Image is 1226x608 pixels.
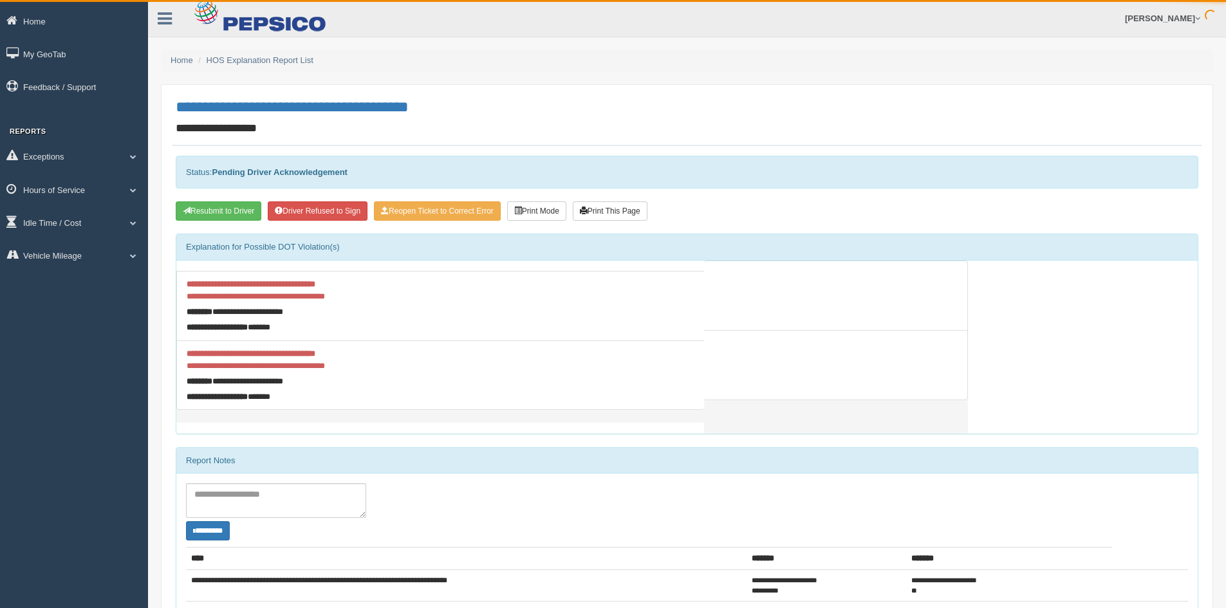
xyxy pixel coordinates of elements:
[507,201,566,221] button: Print Mode
[176,234,1198,260] div: Explanation for Possible DOT Violation(s)
[207,55,313,65] a: HOS Explanation Report List
[268,201,367,221] button: Driver Refused to Sign
[186,521,230,540] button: Change Filter Options
[176,201,261,221] button: Resubmit To Driver
[176,156,1198,189] div: Status:
[171,55,193,65] a: Home
[573,201,647,221] button: Print This Page
[176,448,1198,474] div: Report Notes
[374,201,501,221] button: Reopen Ticket
[212,167,347,177] strong: Pending Driver Acknowledgement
